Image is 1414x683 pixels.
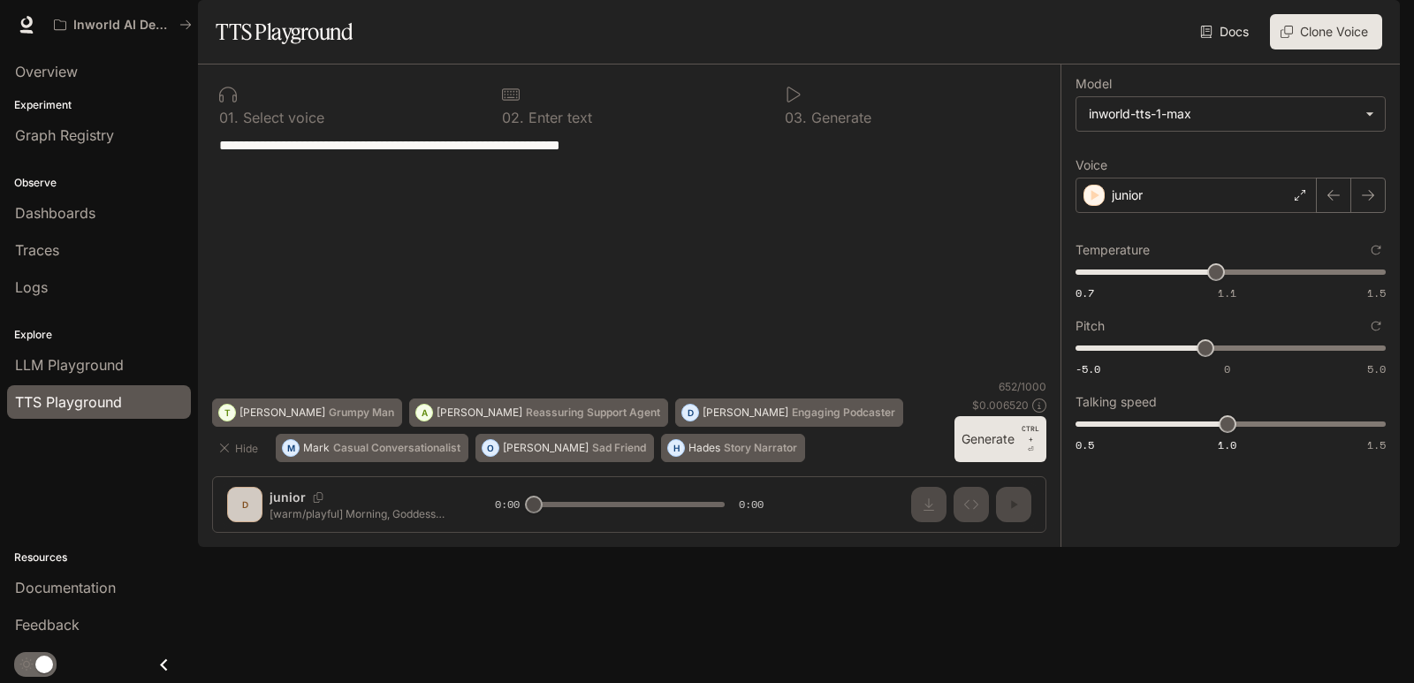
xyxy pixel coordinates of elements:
[792,407,895,418] p: Engaging Podcaster
[333,443,460,453] p: Casual Conversationalist
[437,407,522,418] p: [PERSON_NAME]
[1076,244,1150,256] p: Temperature
[1367,361,1386,376] span: 5.0
[1076,285,1094,300] span: 0.7
[329,407,394,418] p: Grumpy Man
[807,110,871,125] p: Generate
[416,398,432,427] div: A
[675,398,903,427] button: D[PERSON_NAME]Engaging Podcaster
[212,398,402,427] button: T[PERSON_NAME]Grumpy Man
[1218,285,1236,300] span: 1.1
[688,443,720,453] p: Hades
[219,110,239,125] p: 0 1 .
[526,407,660,418] p: Reassuring Support Agent
[216,14,353,49] h1: TTS Playground
[1112,186,1143,204] p: junior
[503,443,589,453] p: [PERSON_NAME]
[1022,423,1039,455] p: ⏎
[1022,423,1039,444] p: CTRL +
[276,434,468,462] button: MMarkCasual Conversationalist
[409,398,668,427] button: A[PERSON_NAME]Reassuring Support Agent
[239,407,325,418] p: [PERSON_NAME]
[73,18,172,33] p: Inworld AI Demos
[283,434,299,462] div: M
[1367,285,1386,300] span: 1.5
[1270,14,1382,49] button: Clone Voice
[1076,159,1107,171] p: Voice
[954,416,1046,462] button: GenerateCTRL +⏎
[724,443,797,453] p: Story Narrator
[1076,320,1105,332] p: Pitch
[1076,97,1385,131] div: inworld-tts-1-max
[1218,437,1236,452] span: 1.0
[703,407,788,418] p: [PERSON_NAME]
[1197,14,1256,49] a: Docs
[524,110,592,125] p: Enter text
[1366,316,1386,336] button: Reset to default
[668,434,684,462] div: H
[1076,437,1094,452] span: 0.5
[502,110,524,125] p: 0 2 .
[1076,78,1112,90] p: Model
[592,443,646,453] p: Sad Friend
[1367,437,1386,452] span: 1.5
[682,398,698,427] div: D
[1089,105,1357,123] div: inworld-tts-1-max
[212,434,269,462] button: Hide
[219,398,235,427] div: T
[1366,240,1386,260] button: Reset to default
[1076,396,1157,408] p: Talking speed
[46,7,200,42] button: All workspaces
[303,443,330,453] p: Mark
[785,110,807,125] p: 0 3 .
[661,434,805,462] button: HHadesStory Narrator
[1224,361,1230,376] span: 0
[239,110,324,125] p: Select voice
[475,434,654,462] button: O[PERSON_NAME]Sad Friend
[1076,361,1100,376] span: -5.0
[483,434,498,462] div: O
